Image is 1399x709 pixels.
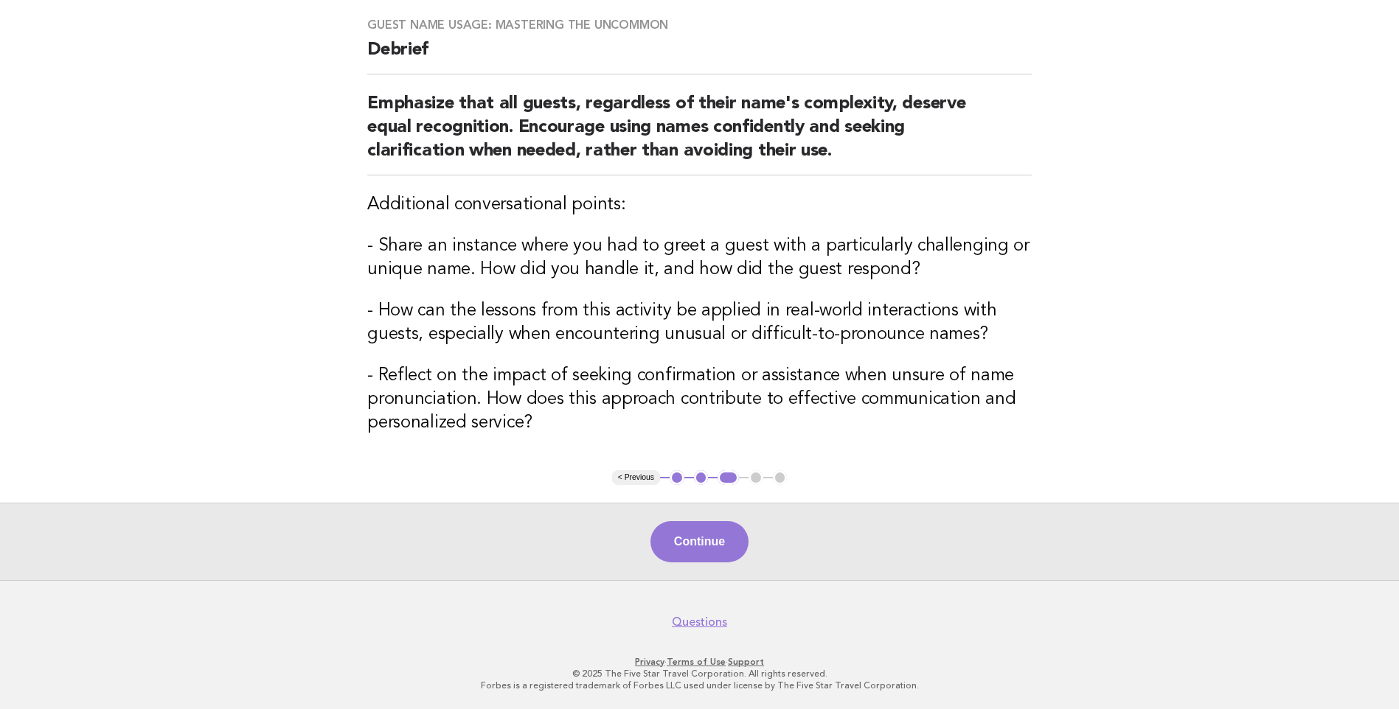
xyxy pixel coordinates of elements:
p: Forbes is a registered trademark of Forbes LLC used under license by The Five Star Travel Corpora... [249,680,1151,691]
h3: Guest name usage: Mastering the uncommon [367,18,1032,32]
h3: - Share an instance where you had to greet a guest with a particularly challenging or unique name... [367,234,1032,282]
button: < Previous [612,470,660,485]
h2: Emphasize that all guests, regardless of their name's complexity, deserve equal recognition. Enco... [367,92,1032,175]
h2: Debrief [367,38,1032,74]
p: © 2025 The Five Star Travel Corporation. All rights reserved. [249,668,1151,680]
button: Continue [650,521,749,562]
a: Terms of Use [667,657,726,667]
button: 3 [718,470,739,485]
h3: - Reflect on the impact of seeking confirmation or assistance when unsure of name pronunciation. ... [367,364,1032,435]
p: · · [249,656,1151,668]
button: 1 [670,470,684,485]
button: 2 [694,470,709,485]
a: Support [728,657,764,667]
h3: - How can the lessons from this activity be applied in real-world interactions with guests, espec... [367,299,1032,346]
a: Questions [672,615,727,629]
a: Privacy [635,657,664,667]
h3: Additional conversational points: [367,193,1032,217]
